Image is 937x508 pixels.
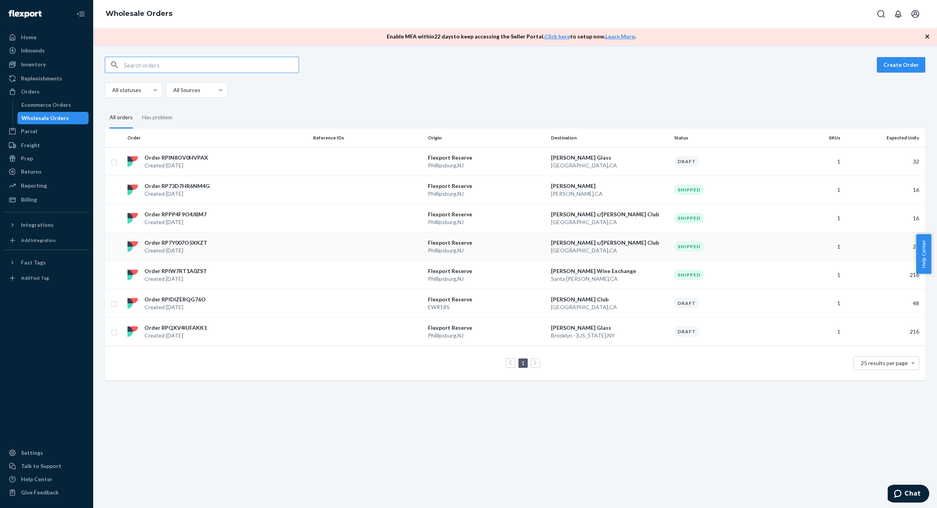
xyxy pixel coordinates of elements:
div: Shipped [674,184,704,195]
a: Orders [5,85,89,98]
a: Inventory [5,58,89,71]
p: [PERSON_NAME] Wine Exchange [551,267,668,275]
td: 16 [843,204,925,232]
input: All Sources [172,86,173,94]
td: 216 [843,317,925,346]
div: Has problem [142,107,172,127]
a: Learn More [605,33,635,40]
td: 1 [786,261,843,289]
p: Order RP7Y007O5XKZT [144,239,207,247]
div: Wholesale Orders [21,114,69,122]
td: 16 [843,176,925,204]
p: EWR1RS [428,303,545,311]
p: Created [DATE] [144,190,210,198]
div: Fast Tags [21,259,46,266]
div: Shipped [674,270,704,280]
a: Add Integration [5,234,89,247]
p: [PERSON_NAME] Club [551,296,668,303]
a: Help Center [5,473,89,485]
a: Settings [5,447,89,459]
button: Open account menu [907,6,923,22]
div: Prep [21,155,33,162]
img: flexport logo [127,241,138,252]
a: Page 1 is your current page [520,360,526,366]
p: Order RPIDIZERQG76O [144,296,206,303]
th: Reference IDs [310,129,425,147]
p: [PERSON_NAME] , CA [551,190,668,198]
div: Talk to Support [21,462,61,470]
button: Integrations [5,219,89,231]
a: Home [5,31,89,43]
button: Give Feedback [5,486,89,499]
td: 1 [786,232,843,261]
p: Santa [PERSON_NAME] , CA [551,275,668,283]
p: [PERSON_NAME] Glass [551,154,668,162]
td: 1 [786,204,843,232]
th: SKUs [786,129,843,147]
a: Click here [544,33,570,40]
div: Reporting [21,182,47,190]
button: Talk to Support [5,460,89,472]
th: Origin [425,129,548,147]
td: 48 [843,289,925,317]
p: Created [DATE] [144,275,207,283]
a: Returns [5,165,89,178]
img: Flexport logo [9,10,42,18]
input: All statuses [111,86,112,94]
a: Billing [5,193,89,206]
img: flexport logo [127,270,138,280]
p: Order RPIN8OV0HVPAX [144,154,208,162]
div: All orders [110,107,133,129]
p: Flexport Reserve [428,211,545,218]
div: Help Center [21,475,52,483]
a: Reporting [5,179,89,192]
p: [GEOGRAPHIC_DATA] , CA [551,247,668,254]
a: Inbounds [5,44,89,57]
div: Integrations [21,221,54,229]
td: 28 [843,232,925,261]
div: Parcel [21,127,37,135]
p: Flexport Reserve [428,154,545,162]
div: Shipped [674,241,704,252]
div: Draft [674,326,699,337]
img: flexport logo [127,156,138,167]
p: Order RPIW7RT1A0ZST [144,267,207,275]
button: Open Search Box [873,6,889,22]
p: [GEOGRAPHIC_DATA] , CA [551,218,668,226]
ol: breadcrumbs [99,3,179,25]
div: Add Fast Tag [21,275,49,281]
td: 32 [843,147,925,176]
th: Order [124,129,310,147]
td: 216 [843,261,925,289]
p: Order RPQXV4IUFAKK1 [144,324,207,332]
p: [PERSON_NAME] [551,182,668,190]
p: [PERSON_NAME] Glass [551,324,668,332]
td: 1 [786,289,843,317]
p: Created [DATE] [144,303,206,311]
p: Enable MFA within 22 days to keep accessing the Seller Portal. to setup now. . [387,33,636,40]
button: Help Center [916,234,931,274]
input: Search orders [124,57,299,73]
div: Home [21,33,37,41]
p: Flexport Reserve [428,324,545,332]
a: Replenishments [5,72,89,85]
div: Returns [21,168,42,176]
div: Settings [21,449,43,457]
th: Status [671,129,786,147]
p: Created [DATE] [144,162,208,169]
div: Billing [21,196,37,204]
div: Inbounds [21,47,45,54]
img: flexport logo [127,298,138,309]
p: Created [DATE] [144,247,207,254]
p: Phillipsburg , NJ [428,247,545,254]
span: 25 results per page [861,360,908,366]
a: Ecommerce Orders [17,99,89,111]
a: Wholesale Orders [106,9,172,18]
td: 1 [786,147,843,176]
p: [PERSON_NAME] c/[PERSON_NAME] Club [551,239,668,247]
td: 1 [786,176,843,204]
button: Fast Tags [5,256,89,269]
div: Draft [674,156,699,167]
